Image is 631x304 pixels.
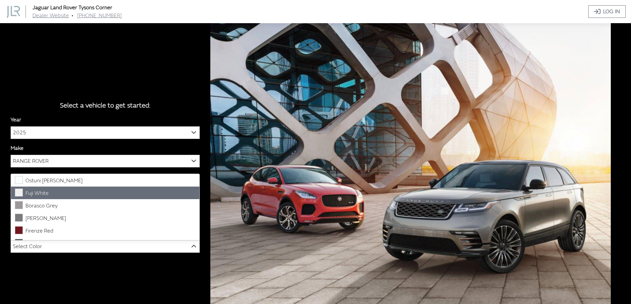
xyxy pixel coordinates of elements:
[26,177,83,184] span: Ostuni [PERSON_NAME]
[26,202,58,209] span: Borasco Grey
[11,116,21,124] label: Year
[26,190,49,196] span: Fuji White
[11,127,199,139] span: 2025
[32,4,112,11] a: Jaguar Land Rover Tysons Corner
[588,5,626,18] a: Log In
[11,155,200,167] span: RANGE ROVER
[11,240,199,252] span: Select Color
[72,12,73,19] span: •
[26,228,53,234] span: Firenze Red
[603,8,620,16] span: Log In
[11,126,200,139] span: 2025
[26,215,66,222] span: [PERSON_NAME]
[7,5,31,18] a: Jaguar Land Rover Tysons Corner logo
[32,12,69,19] a: Dealer Website
[11,101,200,110] div: Select a vehicle to get started:
[7,6,20,18] img: Dashboard
[11,144,24,152] label: Make
[13,240,42,252] span: Select Color
[77,12,122,19] a: [PHONE_NUMBER]
[11,240,200,253] span: Select Color
[11,155,199,167] span: RANGE ROVER
[11,173,25,181] label: Model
